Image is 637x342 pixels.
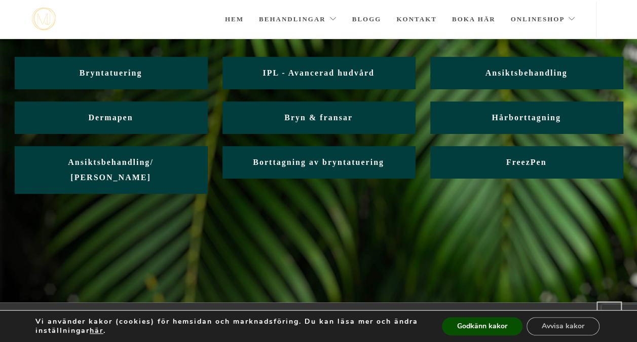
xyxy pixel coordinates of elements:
span: Hårborttagning [492,113,560,122]
span: Ansiktsbehandling [485,69,567,77]
span: FreezPen [506,158,547,166]
span: Ansiktsbehandling/ [PERSON_NAME] [68,158,154,182]
a: Behandlingar [259,2,337,37]
span: Bryntatuering [80,69,142,77]
a: Borttagning av bryntatuering [222,146,415,178]
a: Kontakt [396,2,437,37]
a: Bryntatuering [15,57,207,89]
a: IPL - Avancerad hudvård [222,57,415,89]
a: Dermapen [15,101,207,133]
span: Bryn & fransar [284,113,353,122]
a: mjstudio mjstudio mjstudio [32,8,56,30]
span: Dermapen [89,113,133,122]
a: FreezPen [430,146,623,178]
img: mjstudio [32,8,56,30]
button: här [90,326,103,335]
a: Hem [225,2,244,37]
a: Onlineshop [510,2,576,37]
a: Hårborttagning [430,101,623,133]
a: Ansiktsbehandling [430,57,623,89]
span: IPL - Avancerad hudvård [263,69,374,77]
a: Blogg [352,2,382,37]
a: Bryn & fransar [222,101,415,133]
span: Borttagning av bryntatuering [253,158,384,166]
button: Godkänn kakor [442,317,522,335]
button: Avvisa kakor [527,317,599,335]
a: Ansiktsbehandling/ [PERSON_NAME] [15,146,207,193]
a: Boka här [452,2,496,37]
p: Vi använder kakor (cookies) för hemsidan och marknadsföring. Du kan läsa mer och ändra inställnin... [35,317,421,335]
